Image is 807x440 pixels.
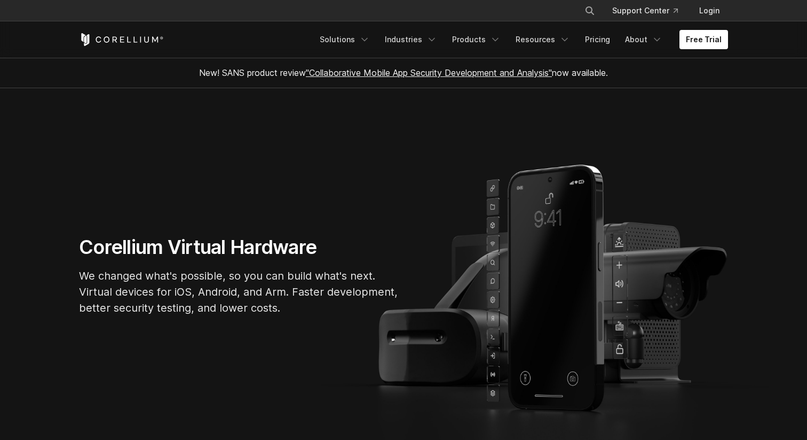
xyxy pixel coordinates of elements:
[79,268,399,316] p: We changed what's possible, so you can build what's next. Virtual devices for iOS, Android, and A...
[306,67,552,78] a: "Collaborative Mobile App Security Development and Analysis"
[378,30,444,49] a: Industries
[313,30,376,49] a: Solutions
[313,30,728,49] div: Navigation Menu
[199,67,608,78] span: New! SANS product review now available.
[604,1,686,20] a: Support Center
[79,235,399,259] h1: Corellium Virtual Hardware
[579,30,616,49] a: Pricing
[679,30,728,49] a: Free Trial
[446,30,507,49] a: Products
[509,30,576,49] a: Resources
[572,1,728,20] div: Navigation Menu
[79,33,164,46] a: Corellium Home
[580,1,599,20] button: Search
[691,1,728,20] a: Login
[619,30,669,49] a: About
